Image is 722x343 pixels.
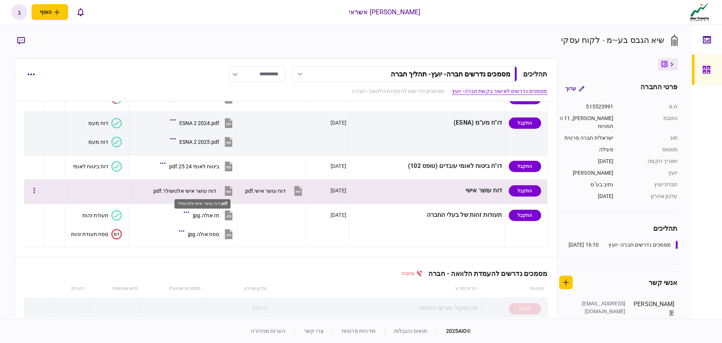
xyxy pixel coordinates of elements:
[621,192,678,200] div: עדכון אחרון
[621,146,678,154] div: סטטוס
[162,158,234,175] button: ביטוח לאומי 24 25.pdf
[559,169,614,177] div: [PERSON_NAME]
[621,103,678,111] div: ח.פ
[251,328,285,334] a: הערות מהדורה
[394,328,428,334] a: תנאים והגבלות
[88,139,108,145] div: דוח מעמ
[509,185,541,197] div: התקבל
[509,210,541,221] div: התקבל
[141,280,204,297] th: מסמכים שהועלו
[252,305,268,312] div: [DATE]
[114,232,120,236] text: 0/1
[559,157,614,165] div: [DATE]
[32,4,68,20] button: פתח תפריט להוספת לקוח
[331,162,346,170] div: [DATE]
[204,280,271,297] th: עדכון אחרון
[88,137,122,147] button: דוח מעמ
[577,300,626,316] div: [EMAIL_ADDRESS][DOMAIN_NAME]
[73,4,88,20] button: פתח רשימת התראות
[689,3,711,21] img: client company logo
[169,163,219,169] div: ביטוח לאומי 24 25.pdf
[82,210,122,221] button: תעודת זהות
[73,163,108,169] div: דוח ביטוח לאומי
[291,66,517,82] button: מסמכים נדרשים חברה- יועץ- תהליך חברה
[180,226,234,242] button: ספח אולה.jpg
[569,241,599,249] div: 16:10 [DATE]
[559,103,614,111] div: 515523991
[172,114,234,131] button: ESNA 2 2024.pdf
[621,134,678,142] div: סוג
[633,300,675,339] div: [PERSON_NAME]
[559,223,678,233] div: תהליכים
[559,192,614,200] div: [DATE]
[245,182,304,199] button: דוח עושר אישי.pdf
[561,34,664,46] div: שיא הגבס בע~מ - לקוח עסקי
[153,182,234,199] button: דוח עושר אישי אלטשולר.pdf
[88,280,141,297] th: סיווג אוטומטי
[352,207,502,224] div: תעודות זהות של בעלי החברה
[352,87,444,95] a: מסמכים נדרשים להעמדת הלוואה - חברה
[422,270,547,277] div: מסמכים נדרשים להעמדת הלוואה - חברה
[331,187,346,194] div: [DATE]
[71,229,122,239] button: 0/1ספח תעודת זהות
[640,82,677,95] div: פרטי החברה
[245,188,286,194] div: דוח עושר אישי.pdf
[509,161,541,172] div: התקבל
[71,231,108,237] div: ספח תעודת זהות
[179,139,219,145] div: ESNA 2 2025.pdf
[174,199,231,209] div: דוח עושר אישי אלטשולר.pdf
[185,207,234,224] button: תז אולה.jpg
[621,114,678,130] div: כתובת
[559,146,614,154] div: פעילה
[523,69,548,79] div: תהליכים
[331,119,346,127] div: [DATE]
[153,188,216,194] div: דוח עושר אישי אלטשולר.pdf
[352,158,502,175] div: דו"ח ביטוח לאומי עובדים (טופס 102)
[621,169,678,177] div: יועץ
[559,114,614,130] div: [PERSON_NAME], 11 החמניות
[621,157,678,165] div: תאריך הקמה
[172,133,234,150] button: ESNA 2 2025.pdf
[621,181,678,189] div: חברת יעוץ
[559,82,590,95] button: ערוך
[73,161,122,172] button: דוח ביטוח לאומי
[188,231,219,237] div: ספח אולה.jpg
[569,241,678,249] a: מסמכים נדרשים חברה- יועץ16:10 [DATE]
[88,118,122,128] button: דוח מעמ
[481,280,548,297] th: סטטוס
[193,212,219,218] div: תז אולה.jpg
[608,241,671,249] div: מסמכים נדרשים חברה- יועץ
[509,117,541,129] div: התקבל
[179,120,219,126] div: ESNA 2 2024.pdf
[331,211,346,219] div: [DATE]
[304,328,323,334] a: צרו קשר
[437,327,471,335] div: © 2025 AIO
[401,270,422,277] div: טיוטה
[391,70,510,78] div: מסמכים נדרשים חברה- יועץ - תהליך חברה
[342,328,376,334] a: מדיניות פרטיות
[88,120,108,126] div: דוח מעמ
[55,280,88,297] th: הערות
[274,300,478,317] div: פרוטוקול מורשי חתימה
[349,7,421,17] div: [PERSON_NAME] אשראי
[577,316,626,323] div: [PHONE_NUMBER]
[452,87,548,95] a: מסמכים נדרשים לאישור בקשת חברה- יועץ
[352,182,502,199] div: דוח עושר אישי
[11,4,27,20] button: ג
[559,134,614,142] div: ישראלית חברה פרטית
[649,277,678,288] div: אנשי קשר
[559,181,614,189] div: נתיב בע"מ
[352,114,502,131] div: דו"ח מע"מ (ESNA)
[82,212,108,218] div: תעודת זהות
[509,303,541,314] div: טיוטה
[271,280,481,297] th: פריט מידע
